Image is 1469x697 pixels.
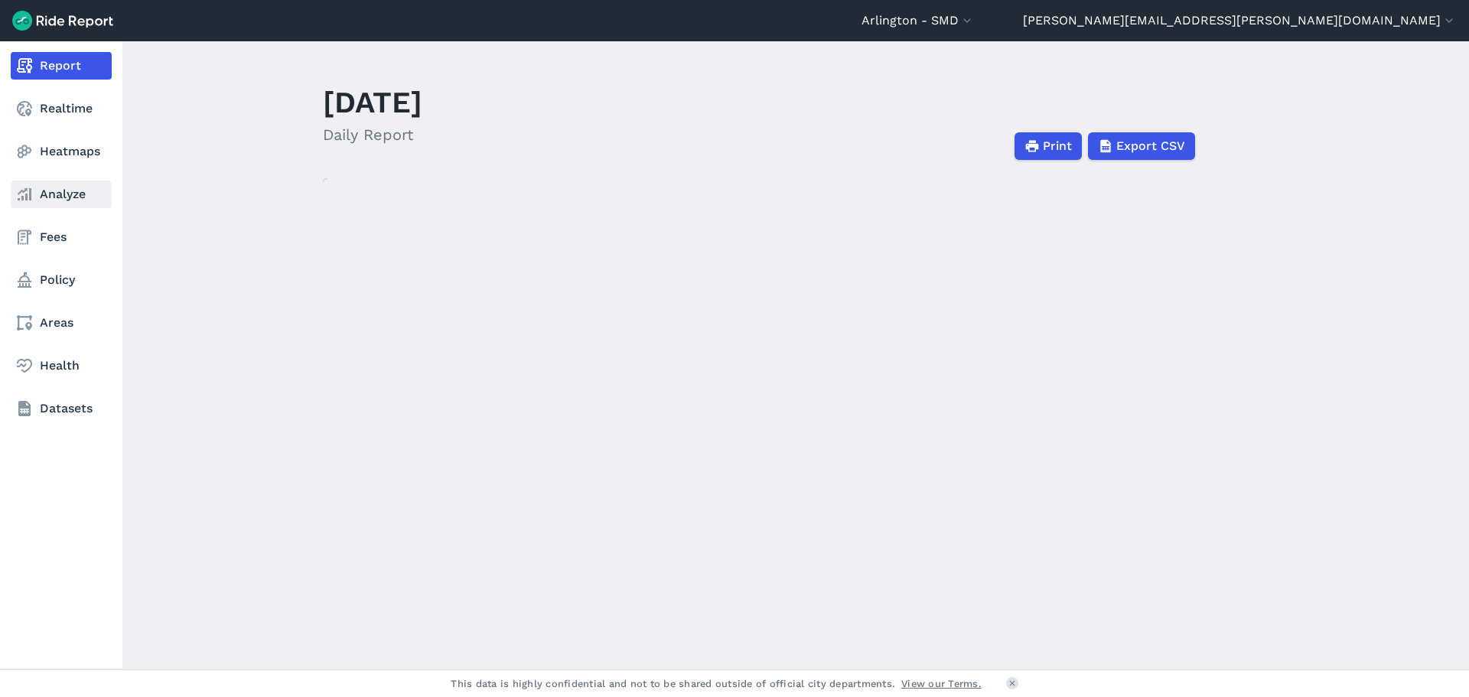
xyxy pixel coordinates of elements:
[11,266,112,294] a: Policy
[11,138,112,165] a: Heatmaps
[1023,11,1457,30] button: [PERSON_NAME][EMAIL_ADDRESS][PERSON_NAME][DOMAIN_NAME]
[1015,132,1082,160] button: Print
[11,181,112,208] a: Analyze
[1043,137,1072,155] span: Print
[1116,137,1185,155] span: Export CSV
[11,95,112,122] a: Realtime
[11,352,112,379] a: Health
[11,223,112,251] a: Fees
[11,52,112,80] a: Report
[11,309,112,337] a: Areas
[11,395,112,422] a: Datasets
[1088,132,1195,160] button: Export CSV
[862,11,975,30] button: Arlington - SMD
[901,676,982,691] a: View our Terms.
[323,81,422,123] h1: [DATE]
[12,11,113,31] img: Ride Report
[323,123,422,146] h2: Daily Report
